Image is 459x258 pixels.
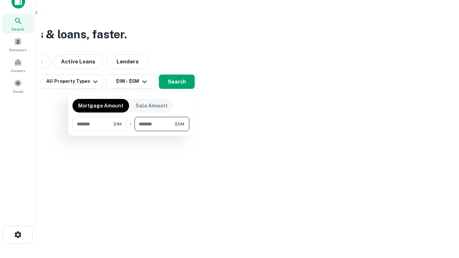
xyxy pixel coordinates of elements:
[136,102,167,110] p: Sale Amount
[423,201,459,235] iframe: Chat Widget
[113,121,122,127] span: $1M
[78,102,123,110] p: Mortgage Amount
[175,121,184,127] span: $5M
[129,117,132,131] div: -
